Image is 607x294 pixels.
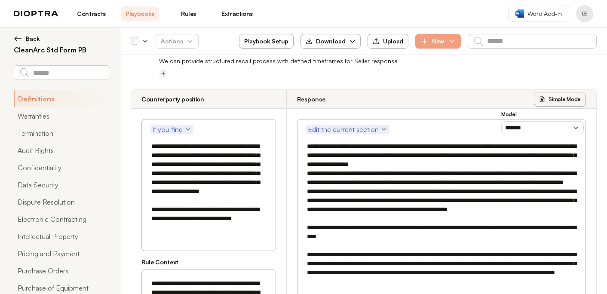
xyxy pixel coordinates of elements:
[534,92,586,107] button: Simple Mode
[508,6,569,22] a: Word Add-in
[159,69,168,78] button: Add tag
[14,176,110,193] button: Data Security
[308,124,387,135] span: Edit the current section
[141,95,204,104] h3: Counterparty position
[373,37,403,45] div: Upload
[306,125,389,134] button: Edit the current section
[14,11,58,17] img: logo
[14,245,110,262] button: Pricing and Payment
[169,6,208,21] a: Rules
[14,125,110,142] button: Termination
[141,258,276,266] h3: Rule Context
[306,37,346,46] div: Download
[72,6,110,21] a: Contracts
[527,9,562,18] span: Word Add-in
[156,34,199,49] button: Actions
[14,228,110,245] button: Intellectual Property
[297,95,325,104] h3: Response
[14,211,110,228] button: Electronic Contracting
[26,34,40,43] span: Back
[14,107,110,125] button: Warranties
[501,121,584,134] select: Model
[14,142,110,159] button: Audit Rights
[14,193,110,211] button: Dispute Resolution
[14,34,22,43] img: left arrow
[14,159,110,176] button: Confidentiality
[14,262,110,279] button: Purchase Orders
[368,34,408,49] button: Upload
[218,6,256,21] a: Extractions
[121,6,159,21] a: Playbooks
[14,34,110,43] button: Back
[515,9,524,18] img: word
[154,34,200,49] span: Actions
[131,37,138,45] div: Select all
[300,34,361,49] button: Download
[415,34,461,49] button: New
[159,57,597,65] p: We can provide structured recall process with defined timeframes for Seller response
[501,111,584,118] h3: Model
[14,45,110,55] h2: CleanArc Std Form PB
[152,124,191,135] span: If you find
[150,125,193,134] button: If you find
[14,90,110,107] button: Definitions
[239,34,294,49] button: Playbook Setup
[576,5,593,22] button: Profile menu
